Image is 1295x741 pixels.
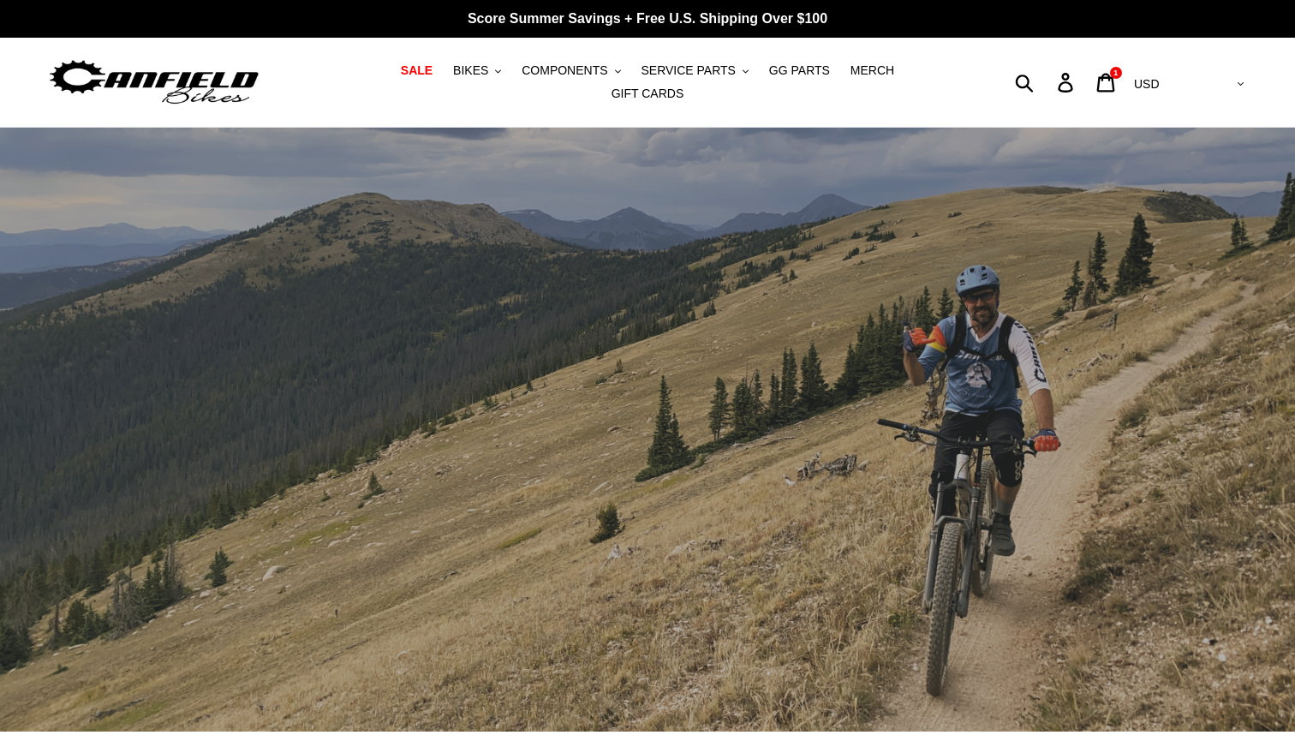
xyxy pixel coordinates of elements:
[1087,64,1127,101] a: 1
[513,59,629,82] button: COMPONENTS
[612,87,684,101] span: GIFT CARDS
[453,63,488,78] span: BIKES
[47,56,261,110] img: Canfield Bikes
[850,63,894,78] span: MERCH
[445,59,510,82] button: BIKES
[761,59,838,82] a: GG PARTS
[401,63,433,78] span: SALE
[641,63,735,78] span: SERVICE PARTS
[842,59,903,82] a: MERCH
[632,59,756,82] button: SERVICE PARTS
[1113,69,1118,77] span: 1
[1024,63,1068,101] input: Search
[392,59,441,82] a: SALE
[603,82,693,105] a: GIFT CARDS
[769,63,830,78] span: GG PARTS
[522,63,607,78] span: COMPONENTS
